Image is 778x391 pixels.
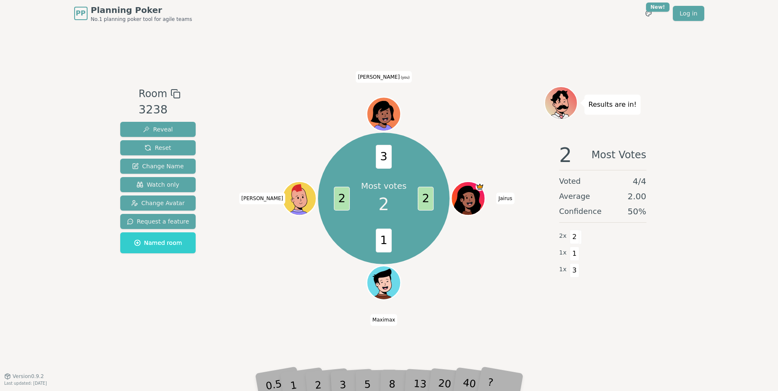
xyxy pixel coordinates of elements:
[570,247,579,261] span: 1
[378,192,389,217] span: 2
[559,265,567,274] span: 1 x
[127,217,189,226] span: Request a feature
[633,175,646,187] span: 4 / 4
[74,4,192,23] a: PPPlanning PokerNo.1 planning poker tool for agile teams
[91,16,192,23] span: No.1 planning poker tool for agile teams
[120,122,196,137] button: Reveal
[641,6,656,21] button: New!
[559,232,567,241] span: 2 x
[570,230,579,244] span: 2
[145,144,171,152] span: Reset
[559,190,590,202] span: Average
[559,206,602,217] span: Confidence
[13,373,44,380] span: Version 0.9.2
[361,180,407,192] p: Most votes
[673,6,704,21] a: Log in
[132,162,184,170] span: Change Name
[376,229,392,252] span: 1
[592,145,646,165] span: Most Votes
[137,180,179,189] span: Watch only
[120,214,196,229] button: Request a feature
[239,193,285,204] span: Click to change your name
[120,195,196,211] button: Change Avatar
[134,239,182,247] span: Named room
[559,248,567,257] span: 1 x
[120,232,196,253] button: Named room
[334,187,350,211] span: 2
[496,193,514,204] span: Click to change your name
[368,98,400,130] button: Click to change your avatar
[589,99,637,111] p: Results are in!
[476,183,484,191] span: Jairus is the host
[4,373,44,380] button: Version0.9.2
[400,76,410,80] span: (you)
[120,140,196,155] button: Reset
[418,187,434,211] span: 2
[120,159,196,174] button: Change Name
[376,145,392,169] span: 3
[120,177,196,192] button: Watch only
[139,86,167,101] span: Room
[370,314,397,326] span: Click to change your name
[559,175,581,187] span: Voted
[131,199,185,207] span: Change Avatar
[628,190,646,202] span: 2.00
[559,145,572,165] span: 2
[91,4,192,16] span: Planning Poker
[143,125,173,134] span: Reveal
[646,3,670,12] div: New!
[570,263,579,278] span: 3
[628,206,646,217] span: 50 %
[4,381,47,386] span: Last updated: [DATE]
[356,71,411,83] span: Click to change your name
[139,101,181,118] div: 3238
[76,8,85,18] span: PP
